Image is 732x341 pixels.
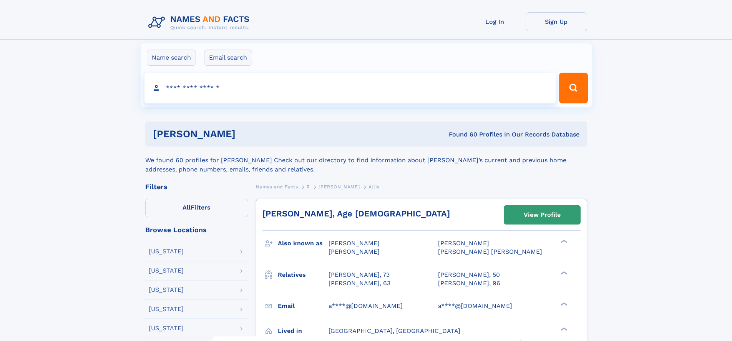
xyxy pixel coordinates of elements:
button: Search Button [559,73,588,103]
span: [PERSON_NAME] [PERSON_NAME] [438,248,542,255]
h3: Relatives [278,268,329,281]
span: [GEOGRAPHIC_DATA], [GEOGRAPHIC_DATA] [329,327,460,334]
h1: [PERSON_NAME] [153,129,342,139]
a: Log In [464,12,526,31]
span: R [307,184,310,190]
span: All [183,204,191,211]
div: [US_STATE] [149,306,184,312]
a: [PERSON_NAME] [319,182,360,191]
label: Name search [147,50,196,66]
a: [PERSON_NAME], 63 [329,279,390,288]
div: Browse Locations [145,226,248,233]
div: Filters [145,183,248,190]
a: Names and Facts [256,182,298,191]
img: Logo Names and Facts [145,12,256,33]
h3: Email [278,299,329,313]
div: [US_STATE] [149,268,184,274]
span: [PERSON_NAME] [329,240,380,247]
div: ❯ [559,239,568,244]
a: [PERSON_NAME], 73 [329,271,390,279]
a: [PERSON_NAME], 50 [438,271,500,279]
div: ❯ [559,301,568,306]
h3: Also known as [278,237,329,250]
div: ❯ [559,270,568,275]
div: Found 60 Profiles In Our Records Database [342,130,579,139]
input: search input [144,73,556,103]
a: R [307,182,310,191]
div: ❯ [559,326,568,331]
label: Email search [204,50,252,66]
div: [US_STATE] [149,248,184,255]
div: We found 60 profiles for [PERSON_NAME] Check out our directory to find information about [PERSON_... [145,146,587,174]
span: [PERSON_NAME] [319,184,360,190]
span: Allie [368,184,380,190]
span: [PERSON_NAME] [438,240,489,247]
a: [PERSON_NAME], 96 [438,279,500,288]
div: [US_STATE] [149,325,184,331]
div: [US_STATE] [149,287,184,293]
span: [PERSON_NAME] [329,248,380,255]
a: [PERSON_NAME], Age [DEMOGRAPHIC_DATA] [262,209,450,218]
a: Sign Up [526,12,587,31]
h3: Lived in [278,324,329,338]
div: View Profile [524,206,561,224]
label: Filters [145,199,248,217]
a: View Profile [504,206,580,224]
